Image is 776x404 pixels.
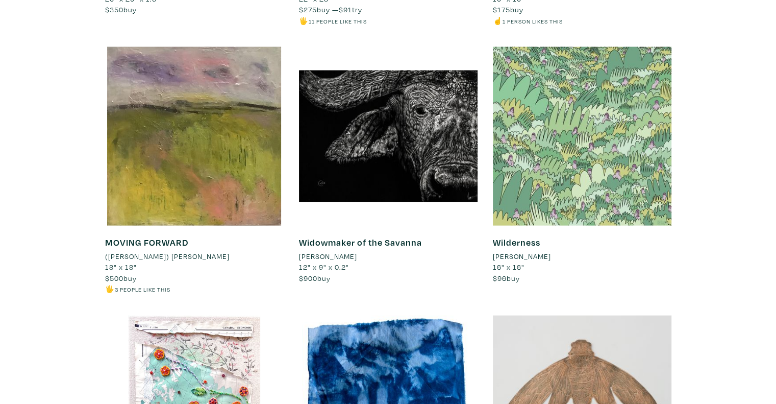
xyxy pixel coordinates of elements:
[105,283,284,295] li: 🖐️
[299,262,349,272] span: 12" x 9" x 0.2"
[493,5,523,14] span: buy
[493,236,540,248] a: Wilderness
[299,15,478,27] li: 🖐️
[493,273,507,283] span: $96
[105,236,188,248] a: MOVING FORWARD
[299,5,362,14] span: buy — try
[309,17,367,25] small: 11 people like this
[503,17,563,25] small: 1 person likes this
[299,273,317,283] span: $900
[493,251,551,262] li: [PERSON_NAME]
[299,273,331,283] span: buy
[105,251,230,262] li: ([PERSON_NAME]) [PERSON_NAME]
[299,236,422,248] a: Widowmaker of the Savanna
[105,251,284,262] a: ([PERSON_NAME]) [PERSON_NAME]
[493,5,510,14] span: $175
[299,251,357,262] li: [PERSON_NAME]
[493,251,671,262] a: [PERSON_NAME]
[115,286,170,293] small: 3 people like this
[105,273,137,283] span: buy
[105,262,137,272] span: 18" x 18"
[105,273,123,283] span: $500
[105,5,123,14] span: $350
[493,273,520,283] span: buy
[299,5,317,14] span: $275
[493,262,524,272] span: 16" x 16"
[493,15,671,27] li: ☝️
[299,251,478,262] a: [PERSON_NAME]
[339,5,352,14] span: $91
[105,5,137,14] span: buy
